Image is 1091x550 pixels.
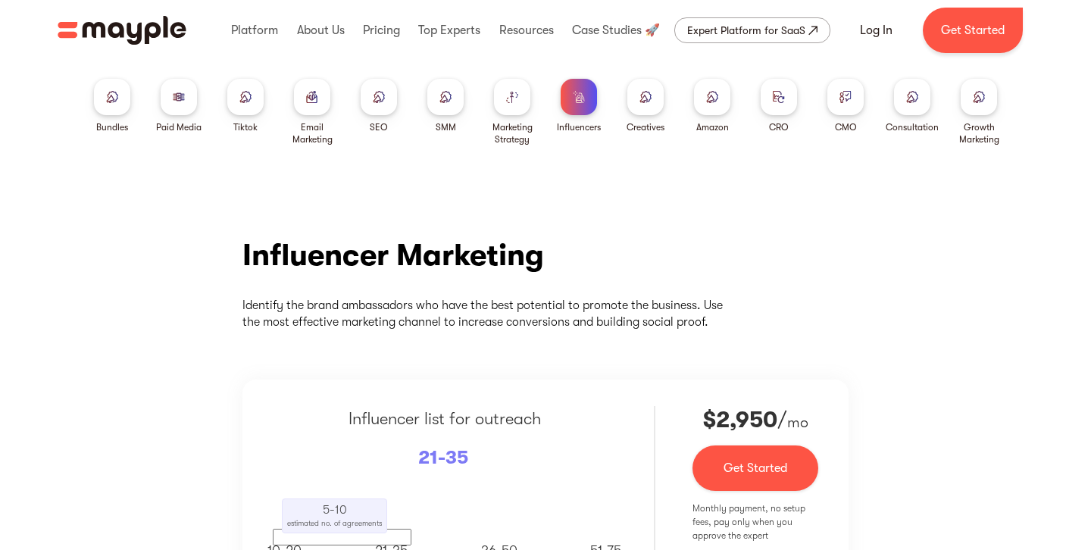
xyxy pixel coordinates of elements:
div: Tiktok [233,121,258,133]
div: Creatives [627,121,664,133]
p: 21-35 [418,443,468,472]
div: Consultation [886,121,939,133]
div: Resources [495,6,558,55]
a: Growth Marketing [952,79,1006,145]
strong: $ [703,407,716,433]
span: mo [787,414,808,431]
span: estimated no. of agreements [287,519,382,527]
p: Influencer list for outreach [349,406,541,431]
a: Amazon [694,79,730,133]
p: Monthly payment, no setup fees, pay only when you approve the expert [692,502,818,542]
div: CMO [835,121,857,133]
div: Platform [227,6,282,55]
a: Marketing Strategy [485,79,539,145]
div: SEO [370,121,388,133]
div: Pricing [359,6,404,55]
h2: Influencer Marketing [242,236,544,274]
a: home [58,16,186,45]
a: SMM [427,79,464,133]
div: Paid Media [156,121,202,133]
div: Marketing Strategy [485,121,539,145]
a: Log In [842,12,911,48]
a: Email Marketing [285,79,339,145]
div: Expert Platform for SaaS [687,21,805,39]
img: Mayple logo [58,16,186,45]
a: Get Started [692,445,818,491]
span: 5-10 [323,503,347,517]
p: Identify the brand ambassadors who have the best potential to promote the business. Use the most ... [242,297,727,331]
a: SEO [361,79,397,133]
a: Bundles [94,79,130,133]
p: / [692,406,818,433]
a: Expert Platform for SaaS [674,17,830,43]
a: Get Started [923,8,1023,53]
div: Amazon [696,121,729,133]
div: Growth Marketing [952,121,1006,145]
a: CMO [827,79,864,133]
div: CRO [769,121,789,133]
a: Paid Media [156,79,202,133]
strong: 2,950 [716,407,777,433]
div: SMM [436,121,456,133]
a: CRO [761,79,797,133]
div: Email Marketing [285,121,339,145]
a: Creatives [627,79,664,133]
div: Influencers [557,121,601,133]
div: Top Experts [414,6,484,55]
div: About Us [293,6,349,55]
div: Bundles [96,121,128,133]
a: Tiktok [227,79,264,133]
a: Consultation [886,79,939,133]
a: Influencers [557,79,601,133]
